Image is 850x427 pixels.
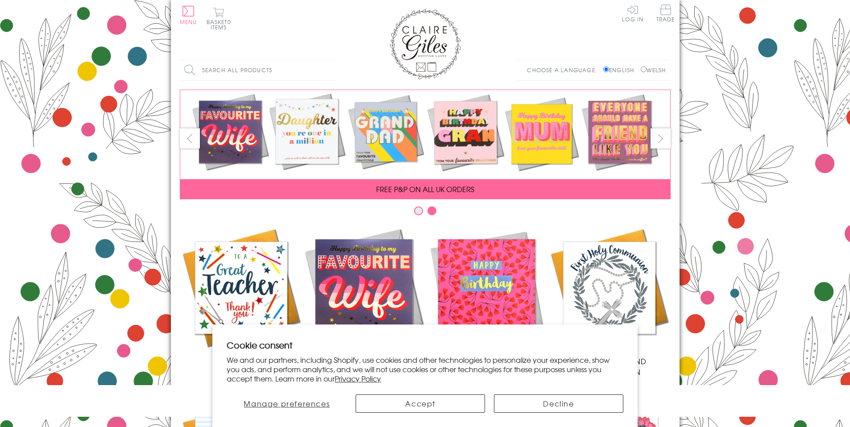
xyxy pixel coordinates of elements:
p: We and our partners, including Shopify, use cookies and other technologies to personalize your ex... [227,355,623,383]
div: Carousel Pagination [180,206,671,220]
input: Search [327,60,336,80]
input: Welsh [641,66,647,72]
span: Menu [180,18,197,26]
button: Decline [494,394,623,413]
button: Menu [180,6,197,25]
a: Birthdays [425,226,548,366]
span: FREE P&P ON ALL UK ORDERS [376,184,474,194]
button: Accept [356,394,485,413]
a: Communion and Confirmation [548,226,671,377]
button: Carousel Page 2 (Current Slide) [427,206,436,215]
label: English [603,66,639,74]
a: Privacy Policy [335,373,381,384]
button: Basket0 items [207,7,231,30]
span: Manage preferences [244,398,330,409]
input: English [603,66,609,72]
a: Log In [622,4,643,22]
input: Search all products [180,60,336,80]
a: New Releases [303,226,425,366]
button: Carousel Page 1 [414,206,423,215]
span: 0 items [211,18,231,31]
button: next [651,128,671,148]
span: Trade [656,4,675,22]
a: Trade [656,4,675,24]
button: Manage preferences [227,394,347,413]
a: Academic [180,226,303,366]
label: Welsh [641,66,666,74]
button: prev [180,128,200,148]
img: Claire Giles Greetings Cards [390,9,461,79]
p: Choose a language: [527,66,601,74]
h2: Cookie consent [227,339,623,351]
